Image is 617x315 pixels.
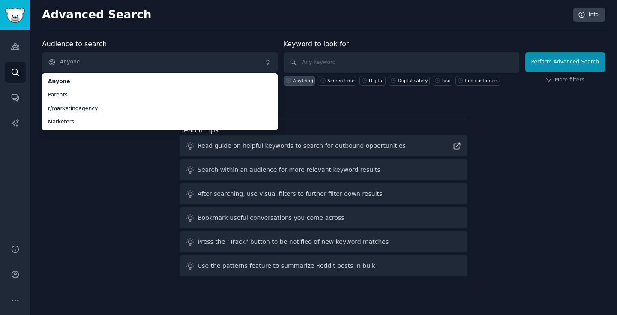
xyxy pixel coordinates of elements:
div: Search within an audience for more relevant keyword results [198,165,380,174]
button: Perform Advanced Search [525,52,605,72]
h2: Advanced Search [42,8,569,22]
span: Parents [48,91,272,99]
div: After searching, use visual filters to further filter down results [198,189,382,198]
label: Search Tips [180,126,219,134]
input: Any keyword [284,52,519,73]
ul: Anyone [42,73,278,130]
span: r/marketingagency [48,105,272,113]
span: Marketers [48,118,272,126]
img: GummySearch logo [5,8,25,23]
div: Use the patterns feature to summarize Reddit posts in bulk [198,261,375,270]
button: Anyone [42,52,278,72]
div: Digital [369,78,383,84]
div: Digital safety [398,78,428,84]
span: Anyone [48,78,272,86]
a: Info [573,8,605,22]
label: Audience to search [42,40,107,48]
div: Screen time [327,78,354,84]
div: find [442,78,451,84]
div: Read guide on helpful keywords to search for outbound opportunities [198,141,406,150]
a: More filters [546,76,584,84]
div: find customers [465,78,498,84]
label: Keyword to look for [284,40,349,48]
div: Press the "Track" button to be notified of new keyword matches [198,237,389,246]
div: Bookmark useful conversations you come across [198,213,344,222]
div: Anything [293,78,313,84]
